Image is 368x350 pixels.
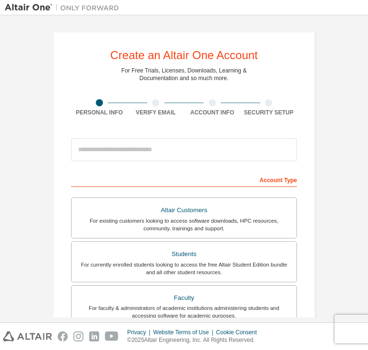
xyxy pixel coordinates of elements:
div: Website Terms of Use [153,329,216,336]
div: Faculty [77,291,291,305]
img: instagram.svg [73,331,83,341]
div: Verify Email [128,109,184,116]
div: Security Setup [241,109,297,116]
img: linkedin.svg [89,331,99,341]
div: Cookie Consent [216,329,262,336]
div: Account Info [184,109,241,116]
img: youtube.svg [105,331,119,341]
div: For currently enrolled students looking to access the free Altair Student Edition bundle and all ... [77,261,291,276]
div: Students [77,247,291,261]
div: Account Type [71,172,297,187]
img: facebook.svg [58,331,68,341]
div: For existing customers looking to access software downloads, HPC resources, community, trainings ... [77,217,291,232]
img: altair_logo.svg [3,331,52,341]
div: Create an Altair One Account [110,50,258,61]
div: Privacy [127,329,153,336]
p: © 2025 Altair Engineering, Inc. All Rights Reserved. [127,336,263,344]
div: For faculty & administrators of academic institutions administering students and accessing softwa... [77,304,291,319]
div: Personal Info [71,109,128,116]
div: For Free Trials, Licenses, Downloads, Learning & Documentation and so much more. [122,67,247,82]
img: Altair One [5,3,124,12]
div: Altair Customers [77,204,291,217]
